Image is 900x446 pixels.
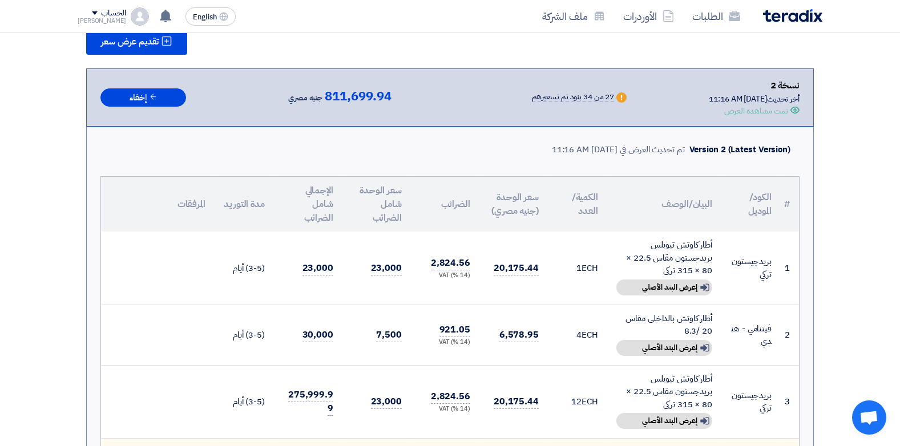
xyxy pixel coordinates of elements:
[420,338,470,347] div: (14 %) VAT
[215,232,274,305] td: (3-5) أيام
[724,105,788,117] div: تمت مشاهدة العرض
[548,305,607,365] td: ECH
[607,177,721,232] th: البيان/الوصف
[781,177,799,232] th: #
[499,328,539,342] span: 6,578.95
[721,305,781,365] td: فيتنامي - هندي
[131,7,149,26] img: profile_test.png
[616,238,712,277] div: أطار كاوتش تيوبلس بريدجستون مقاس 22.5 × 80 × 315 تركى
[215,177,274,232] th: مدة التوريد
[302,328,333,342] span: 30,000
[101,9,126,18] div: الحساب
[420,271,470,281] div: (14 %) VAT
[101,37,159,46] span: تقديم عرض سعر
[215,365,274,439] td: (3-5) أيام
[101,177,215,232] th: المرفقات
[721,232,781,305] td: بريدجيستون تركي
[781,232,799,305] td: 1
[288,388,333,416] span: 275,999.99
[494,395,539,409] span: 20,175.44
[781,365,799,439] td: 3
[616,413,712,429] div: إعرض البند الأصلي
[479,177,548,232] th: سعر الوحدة (جنيه مصري)
[709,78,800,93] div: نسخة 2
[494,261,539,275] span: 20,175.44
[763,9,822,22] img: Teradix logo
[533,3,614,30] a: ملف الشركة
[371,261,402,275] span: 23,000
[302,261,333,275] span: 23,000
[614,3,683,30] a: الأوردرات
[431,256,470,270] span: 2,824.56
[215,305,274,365] td: (3-5) أيام
[86,27,187,55] button: تقديم عرض سعر
[616,312,712,338] div: أطار كاوتش بالداخلى مقاس 20 /8.3
[193,13,217,21] span: English
[439,323,470,337] span: 921.05
[185,7,236,26] button: English
[548,177,607,232] th: الكمية/العدد
[376,328,402,342] span: 7,500
[411,177,479,232] th: الضرائب
[100,88,186,107] button: إخفاء
[709,93,800,105] div: أخر تحديث [DATE] 11:16 AM
[689,143,790,156] div: Version 2 (Latest Version)
[721,365,781,439] td: بريدجيستون تركي
[325,90,392,103] span: 811,699.94
[616,340,712,356] div: إعرض البند الأصلي
[371,395,402,409] span: 23,000
[721,177,781,232] th: الكود/الموديل
[342,177,411,232] th: سعر الوحدة شامل الضرائب
[571,395,582,408] span: 12
[576,262,582,274] span: 1
[420,404,470,414] div: (14 %) VAT
[852,400,886,435] a: Open chat
[532,93,615,102] div: 27 من 34 بنود تم تسعيرهم
[616,372,712,411] div: أطار كاوتش تيوبلس بريدجستون مقاس 22.5 × 80 × 315 تركى
[616,279,712,295] div: إعرض البند الأصلي
[548,232,607,305] td: ECH
[552,143,685,156] div: تم تحديث العرض في [DATE] 11:16 AM
[576,329,582,341] span: 4
[431,390,470,404] span: 2,824.56
[288,91,322,105] span: جنيه مصري
[683,3,749,30] a: الطلبات
[274,177,342,232] th: الإجمالي شامل الضرائب
[548,365,607,439] td: ECH
[781,305,799,365] td: 2
[78,18,126,24] div: [PERSON_NAME]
